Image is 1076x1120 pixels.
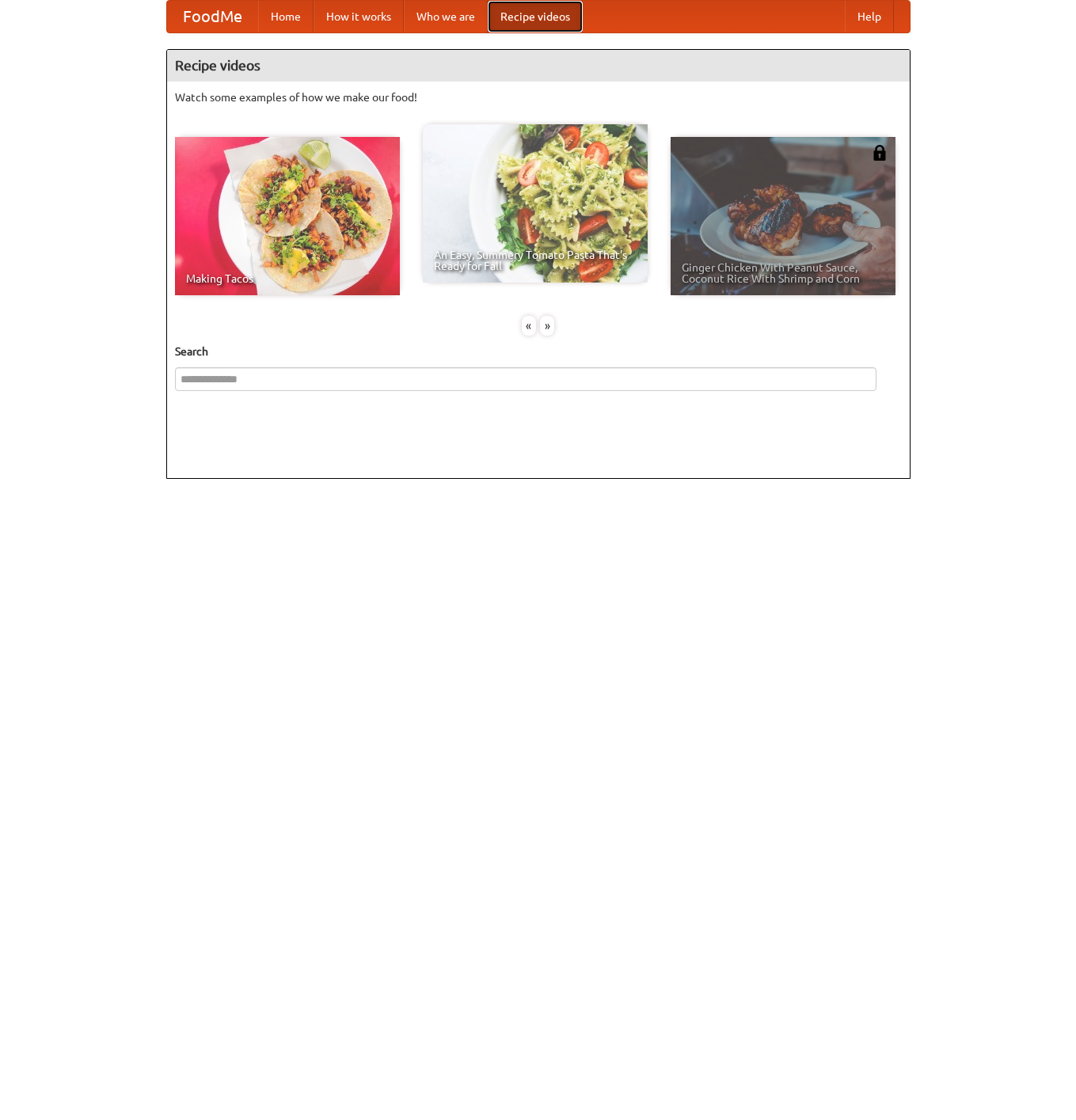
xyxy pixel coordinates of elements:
a: How it works [314,1,404,32]
a: FoodMe [167,1,258,32]
h4: Recipe videos [167,50,910,82]
span: An Easy, Summery Tomato Pasta That's Ready for Fall [434,249,637,271]
div: « [522,316,536,336]
h5: Search [175,344,902,359]
a: An Easy, Summery Tomato Pasta That's Ready for Fall [423,124,648,283]
a: Making Tacos [175,137,400,295]
a: Recipe videos [488,1,583,32]
a: Who we are [404,1,488,32]
a: Help [845,1,894,32]
div: » [540,316,554,336]
span: Making Tacos [186,273,389,284]
p: Watch some examples of how we make our food! [175,89,902,105]
img: 483408.png [872,145,888,161]
a: Home [258,1,314,32]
